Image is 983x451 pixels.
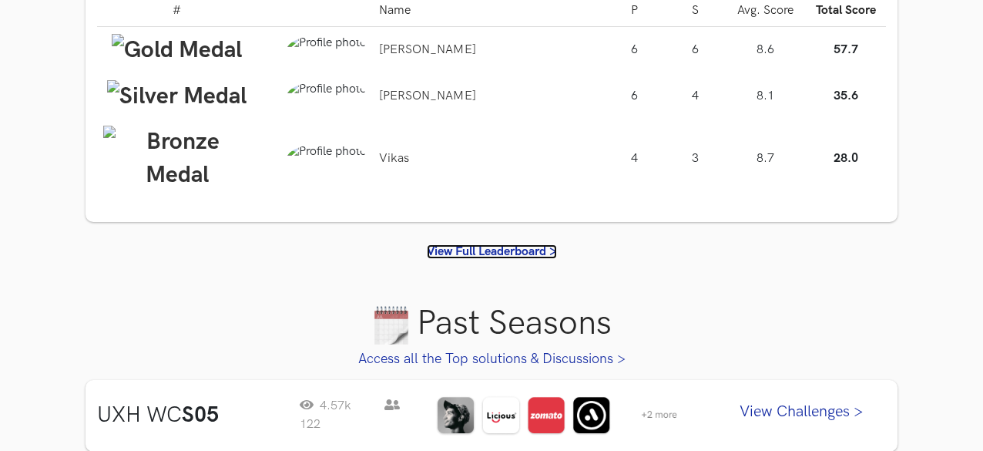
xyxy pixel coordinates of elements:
img: Profile photo [287,35,367,66]
a: Vikas [379,151,409,166]
td: 28.0 [805,119,886,198]
h3: Past Seasons [86,304,898,345]
td: 35.6 [805,73,886,119]
a: [PERSON_NAME] [379,42,476,57]
td: 8.7 [726,119,805,198]
td: 8.6 [726,26,805,73]
img: Calendar logo [372,306,411,345]
td: 8.1 [726,73,805,119]
img: Gold Medal [112,34,242,67]
td: 57.7 [805,26,886,73]
a: View Challenges > [716,396,886,435]
td: 6 [665,26,726,73]
td: 4 [604,119,665,198]
img: Bronze Medal [103,126,251,192]
span: 4.57k [300,397,369,416]
a: Access all the Top solutions & Discussions > [358,351,626,367]
img: Profile photo [287,81,367,112]
img: Season brands [435,395,677,436]
td: 6 [604,26,665,73]
a: [PERSON_NAME] [379,89,476,103]
img: Silver Medal [107,80,247,113]
td: 3 [665,119,726,198]
td: 4 [665,73,726,119]
td: 6 [604,73,665,119]
img: Profile photo [287,143,367,174]
strong: S05 [182,402,219,428]
h3: UXH WC [97,402,277,429]
a: View Full Leaderboard > [427,244,557,259]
